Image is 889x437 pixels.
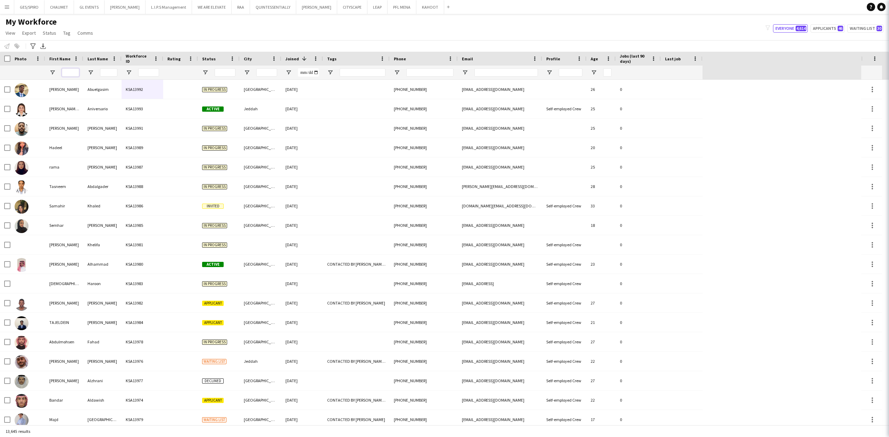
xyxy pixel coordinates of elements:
div: [PERSON_NAME] [PERSON_NAME] [45,99,83,118]
div: [DATE] [281,119,323,138]
div: Majd [45,410,83,429]
div: Self-employed Crew [542,371,587,390]
div: [DOMAIN_NAME][EMAIL_ADDRESS][DOMAIN_NAME] [458,196,542,215]
div: [PERSON_NAME] [83,352,122,371]
div: [GEOGRAPHIC_DATA] [240,332,281,351]
div: KSA13989 [122,138,163,157]
div: [EMAIL_ADDRESS][DOMAIN_NAME] [458,332,542,351]
div: 0 [616,235,661,254]
img: Tasneem Abdalgader [15,180,28,194]
div: CONTACTED BY [PERSON_NAME] PROFILE, [DEMOGRAPHIC_DATA] NATIONAL [323,352,390,371]
a: Comms [75,28,96,37]
div: [EMAIL_ADDRESS][DOMAIN_NAME] [458,138,542,157]
div: Self-employed Crew [542,196,587,215]
button: Open Filter Menu [327,69,333,76]
span: Active [202,262,224,267]
div: CONTACTED BY [PERSON_NAME], ENGLISH ++, KHALEEJI PROFILE, [DEMOGRAPHIC_DATA] NATIONAL, TOP HOST/H... [323,255,390,274]
button: LEAP [367,0,388,14]
div: KSA13974 [122,391,163,410]
div: 27 [587,371,616,390]
div: 18 [587,216,616,235]
div: [DATE] [281,313,323,332]
div: [PERSON_NAME] [45,80,83,99]
div: [PHONE_NUMBER] [390,99,458,118]
div: [DATE] [281,157,323,177]
div: KSA13976 [122,352,163,371]
span: Profile [546,56,560,61]
div: Alhammad [83,255,122,274]
div: [PHONE_NUMBER] [390,80,458,99]
div: 0 [616,391,661,410]
span: View [6,30,15,36]
input: Status Filter Input [215,68,235,77]
div: 21 [587,313,616,332]
div: [GEOGRAPHIC_DATA] [240,119,281,138]
div: [DATE] [281,196,323,215]
div: [GEOGRAPHIC_DATA] [240,196,281,215]
button: [PERSON_NAME] [296,0,337,14]
div: 0 [616,138,661,157]
span: Export [22,30,36,36]
button: CHAUMET [44,0,74,14]
div: [PHONE_NUMBER] [390,216,458,235]
span: In progress [202,340,227,345]
app-action-btn: Advanced filters [29,42,37,50]
div: KSA13979 [122,410,163,429]
div: 0 [616,99,661,118]
button: Open Filter Menu [49,69,56,76]
div: [DATE] [281,332,323,351]
div: 0 [616,177,661,196]
img: Ali Alzhrani [15,375,28,388]
div: [PERSON_NAME] [83,293,122,312]
div: [PHONE_NUMBER] [390,313,458,332]
div: KSA13991 [122,119,163,138]
span: City [244,56,252,61]
a: Export [19,28,39,37]
div: CONTACTED BY [PERSON_NAME] [323,293,390,312]
div: 17 [587,410,616,429]
div: [GEOGRAPHIC_DATA] [240,410,281,429]
div: 0 [616,119,661,138]
span: Rating [167,56,181,61]
div: [EMAIL_ADDRESS][DOMAIN_NAME] [458,216,542,235]
div: KSA13986 [122,196,163,215]
div: Self-employed Crew [542,410,587,429]
span: 46 [838,26,843,31]
img: Mustafa Yousif [15,297,28,311]
span: First Name [49,56,70,61]
span: Status [43,30,56,36]
span: In progress [202,242,227,248]
span: Phone [394,56,406,61]
div: 0 [616,157,661,177]
input: Age Filter Input [603,68,612,77]
div: Self-employed Crew [542,332,587,351]
div: [EMAIL_ADDRESS][DOMAIN_NAME] [458,80,542,99]
span: Invited [202,204,224,209]
div: [EMAIL_ADDRESS][DOMAIN_NAME] [458,352,542,371]
app-action-btn: Export XLSX [39,42,47,50]
div: Semhar [45,216,83,235]
button: WE ARE ELEVATE [192,0,232,14]
img: TAJELDEIN MOHAMED [15,316,28,330]
div: 25 [587,119,616,138]
div: Abdalgader [83,177,122,196]
div: [GEOGRAPHIC_DATA] [240,391,281,410]
div: rama [45,157,83,177]
img: Bandar Aldawish [15,394,28,408]
div: [PERSON_NAME] [83,157,122,177]
span: In progress [202,184,227,189]
button: Open Filter Menu [591,69,597,76]
div: [DATE] [281,293,323,312]
img: Abdulmohsen Fahad [15,336,28,350]
a: Status [40,28,59,37]
div: 0 [616,216,661,235]
div: 23 [587,255,616,274]
div: Self-employed Crew [542,235,587,254]
button: GL EVENTS [74,0,105,14]
span: Joined [285,56,299,61]
div: [PHONE_NUMBER] [390,235,458,254]
div: Jeddah [240,352,281,371]
div: Khelifa [83,235,122,254]
div: [PERSON_NAME] [83,216,122,235]
input: Phone Filter Input [406,68,454,77]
